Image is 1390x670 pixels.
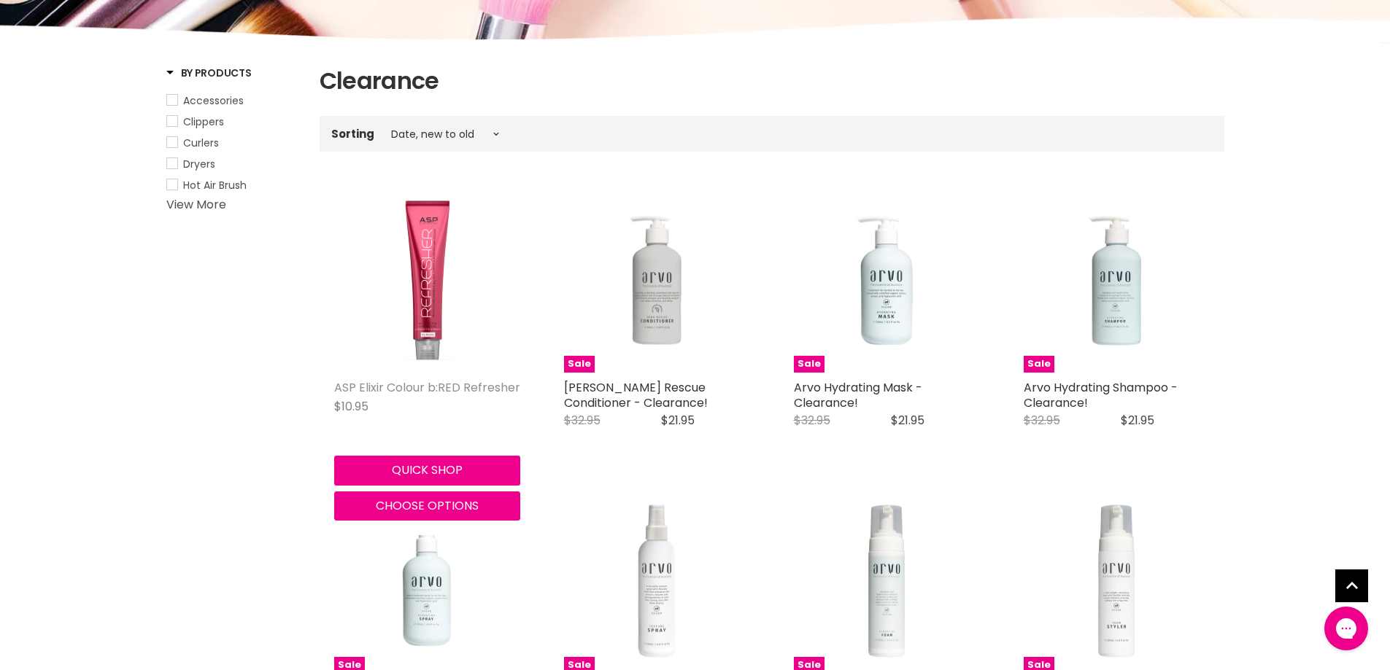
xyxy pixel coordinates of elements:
img: Arvo Hydrating Mask - Clearance! [794,187,980,373]
span: Accessories [183,93,244,108]
a: View More [166,196,226,213]
span: Choose options [376,497,479,514]
img: ASP Elixir Colour b:RED Refresher [334,187,520,373]
a: Arvo Hydrating Shampoo - Clearance! Sale [1024,187,1210,373]
span: $21.95 [661,412,695,429]
img: Arvo Hydrating Shampoo - Clearance! [1024,187,1210,373]
a: Arvo Hydrating Mask - Clearance! [794,379,922,411]
a: [PERSON_NAME] Rescue Conditioner - Clearance! [564,379,708,411]
span: $21.95 [1121,412,1154,429]
a: Arvo Hydrating Mask - Clearance! Sale [794,187,980,373]
a: Arvo Bond Rescue Conditioner - Clearance! Sale [564,187,750,373]
h1: Clearance [320,66,1224,96]
img: Arvo Bond Rescue Conditioner - Clearance! [564,187,750,373]
a: Arvo Hydrating Shampoo - Clearance! [1024,379,1178,411]
span: Dryers [183,157,215,171]
span: Sale [564,356,595,373]
a: Clippers [166,114,301,130]
span: Clippers [183,114,224,129]
span: Sale [794,356,825,373]
label: Sorting [331,128,374,140]
a: Curlers [166,135,301,151]
iframe: Gorgias live chat messenger [1317,601,1375,655]
span: $32.95 [1024,412,1060,429]
span: Curlers [183,136,219,150]
a: ASP Elixir Colour b:RED Refresher [334,379,520,396]
button: Choose options [334,491,520,521]
span: Hot Air Brush [183,178,247,192]
span: $32.95 [564,412,601,429]
a: Hot Air Brush [166,177,301,193]
span: $21.95 [891,412,924,429]
button: Quick shop [334,456,520,485]
h3: By Products [166,66,252,80]
a: Accessories [166,93,301,109]
a: Dryers [166,156,301,172]
span: Sale [1024,356,1054,373]
span: $10.95 [334,398,368,415]
span: $32.95 [794,412,830,429]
